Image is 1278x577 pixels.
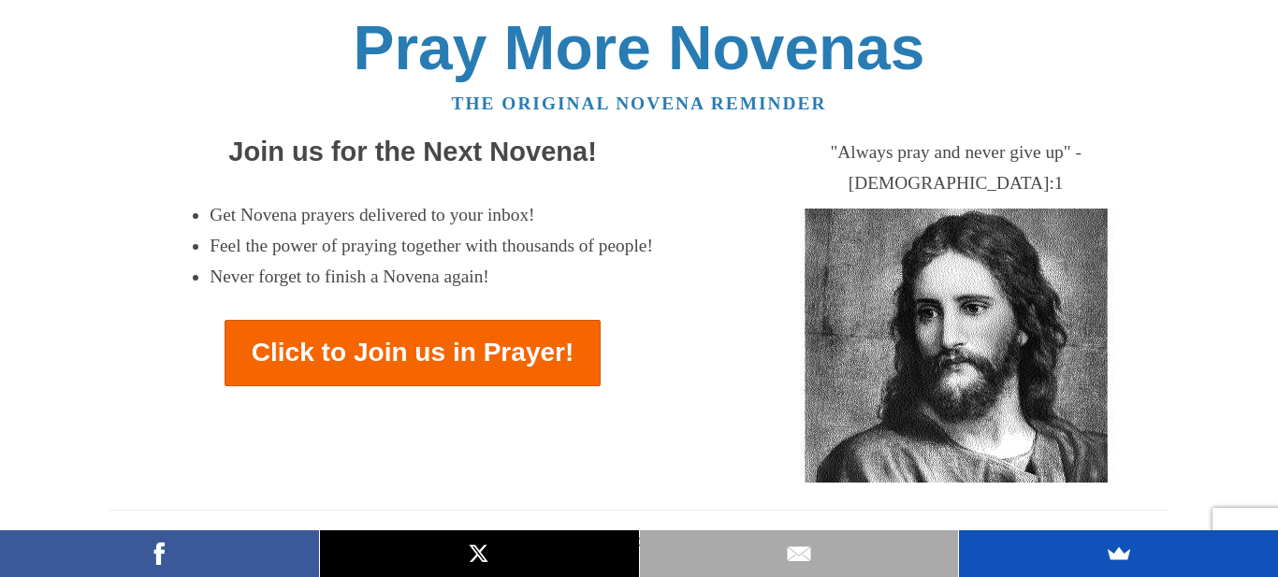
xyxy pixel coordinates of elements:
[785,540,813,568] img: Email
[452,94,827,113] a: The original novena reminder
[320,530,639,577] a: X
[361,514,428,567] a: About
[465,540,493,568] img: X
[145,540,173,568] img: Facebook
[433,514,497,567] a: FAQs
[501,514,688,567] a: How to Pray a Novena
[692,514,777,567] a: Novenas
[1105,540,1133,568] img: SumoMe
[354,13,925,82] a: Pray More Novenas
[210,231,653,262] li: Feel the power of praying together with thousands of people!
[210,262,653,293] li: Never forget to finish a Novena again!
[744,137,1169,199] div: "Always pray and never give up" - [DEMOGRAPHIC_DATA]:1
[959,530,1278,577] a: SumoMe
[782,514,839,567] a: Blog
[640,530,959,577] a: Email
[210,200,653,231] li: Get Novena prayers delivered to your inbox!
[109,137,715,167] h2: Join us for the Next Novena!
[225,320,602,386] a: Click to Join us in Prayer!
[777,209,1135,483] img: Jesus
[843,514,917,567] a: Sign in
